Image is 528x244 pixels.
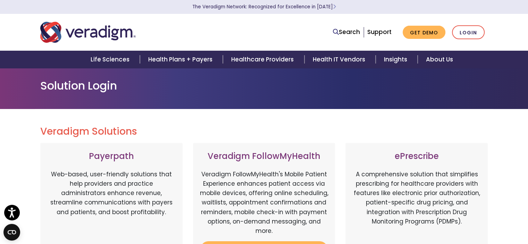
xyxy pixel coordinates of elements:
[367,28,392,36] a: Support
[40,79,488,92] h1: Solution Login
[40,126,488,137] h2: Veradigm Solutions
[352,151,481,161] h3: ePrescribe
[200,151,328,161] h3: Veradigm FollowMyHealth
[304,51,376,68] a: Health IT Vendors
[82,51,140,68] a: Life Sciences
[333,3,336,10] span: Learn More
[418,51,461,68] a: About Us
[3,224,20,241] button: Open CMP widget
[333,27,360,37] a: Search
[47,151,176,161] h3: Payerpath
[140,51,223,68] a: Health Plans + Payers
[376,51,418,68] a: Insights
[452,25,485,40] a: Login
[40,21,136,44] img: Veradigm logo
[395,194,520,236] iframe: Drift Chat Widget
[352,170,481,243] p: A comprehensive solution that simplifies prescribing for healthcare providers with features like ...
[223,51,304,68] a: Healthcare Providers
[47,170,176,243] p: Web-based, user-friendly solutions that help providers and practice administrators enhance revenu...
[200,170,328,236] p: Veradigm FollowMyHealth's Mobile Patient Experience enhances patient access via mobile devices, o...
[403,26,445,39] a: Get Demo
[192,3,336,10] a: The Veradigm Network: Recognized for Excellence in [DATE]Learn More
